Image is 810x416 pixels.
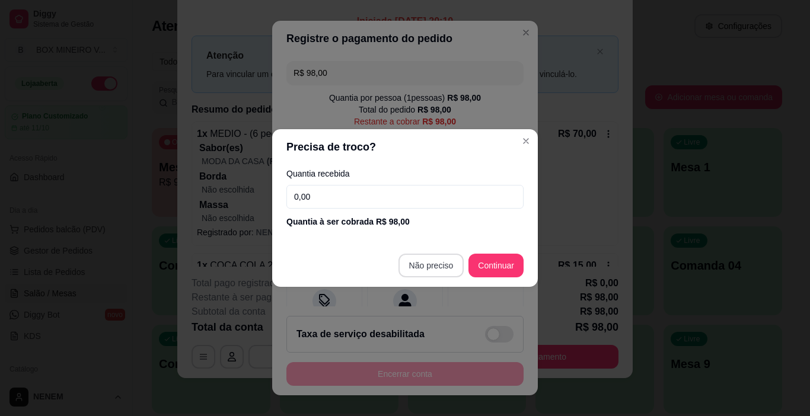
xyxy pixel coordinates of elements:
[286,169,524,178] label: Quantia recebida
[272,129,538,165] header: Precisa de troco?
[468,254,524,277] button: Continuar
[398,254,464,277] button: Não preciso
[286,216,524,228] div: Quantia à ser cobrada R$ 98,00
[516,132,535,151] button: Close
